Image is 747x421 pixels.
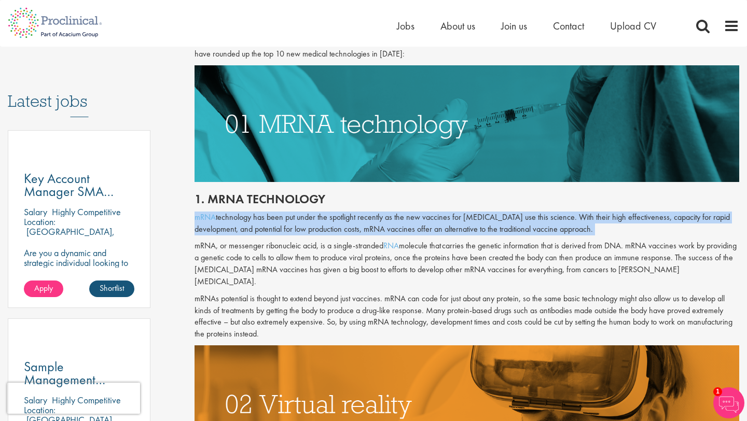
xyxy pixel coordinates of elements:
[24,360,134,386] a: Sample Management Scientist
[24,170,114,213] span: Key Account Manager SMA (North)
[34,283,53,293] span: Apply
[397,19,414,33] a: Jobs
[24,358,105,401] span: Sample Management Scientist
[440,19,475,33] a: About us
[383,240,399,251] a: RNA
[24,248,134,297] p: Are you a dynamic and strategic individual looking to drive growth and build lasting partnerships...
[24,216,56,228] span: Location:
[24,172,134,198] a: Key Account Manager SMA (North)
[713,387,722,396] span: 1
[553,19,584,33] a: Contact
[195,192,739,206] h2: 1. mRNA technology
[7,383,140,414] iframe: reCAPTCHA
[195,240,739,287] p: mRNA, or messenger ribonucleic acid, is a single-stranded molecule that carries the genetic infor...
[24,280,63,297] a: Apply
[52,206,121,218] p: Highly Competitive
[8,66,150,117] h3: Latest jobs
[501,19,527,33] a: Join us
[89,280,134,297] a: Shortlist
[195,212,739,235] p: technology has been put under the spotlight recently as the new vaccines for [MEDICAL_DATA] use t...
[610,19,656,33] a: Upload CV
[195,293,739,340] p: mRNAs potential is thought to extend beyond just vaccines. mRNA can code for just about any prote...
[195,212,216,222] a: mRNA
[24,226,115,247] p: [GEOGRAPHIC_DATA], [GEOGRAPHIC_DATA]
[713,387,744,418] img: Chatbot
[24,206,47,218] span: Salary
